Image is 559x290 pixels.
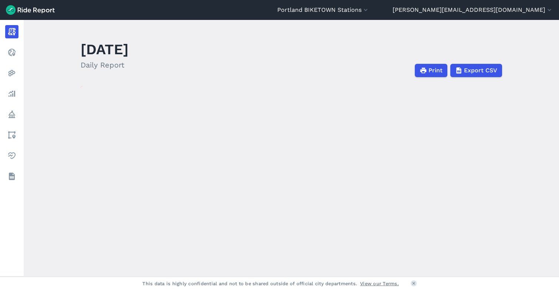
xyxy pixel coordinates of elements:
span: Export CSV [464,66,497,75]
h2: Daily Report [81,59,129,70]
a: View our Terms. [360,280,399,287]
img: Ride Report [6,5,55,15]
button: [PERSON_NAME][EMAIL_ADDRESS][DOMAIN_NAME] [393,6,553,14]
a: Analyze [5,87,18,100]
a: Health [5,149,18,162]
a: Realtime [5,46,18,59]
h1: [DATE] [81,39,129,59]
span: Print [428,66,443,75]
button: Print [415,64,447,77]
a: Policy [5,108,18,121]
button: Export CSV [450,64,502,77]
a: Report [5,25,18,38]
a: Areas [5,128,18,142]
a: Heatmaps [5,66,18,80]
button: Portland BIKETOWN Stations [277,6,369,14]
a: Datasets [5,170,18,183]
